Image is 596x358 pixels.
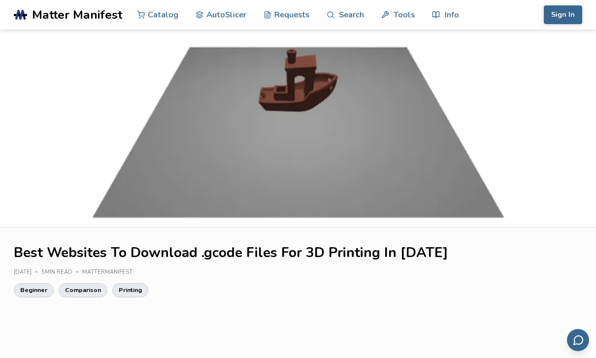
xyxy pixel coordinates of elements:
[82,269,139,276] div: MatterManifest
[14,283,54,297] a: Beginner
[32,8,122,22] span: Matter Manifest
[14,245,582,260] h1: Best Websites To Download .gcode Files For 3D Printing In [DATE]
[544,5,582,24] button: Sign In
[59,283,107,297] a: Comparison
[567,329,589,351] button: Send feedback via email
[41,269,82,276] div: 5 min read
[14,269,41,276] div: [DATE]
[112,283,148,297] a: Printing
